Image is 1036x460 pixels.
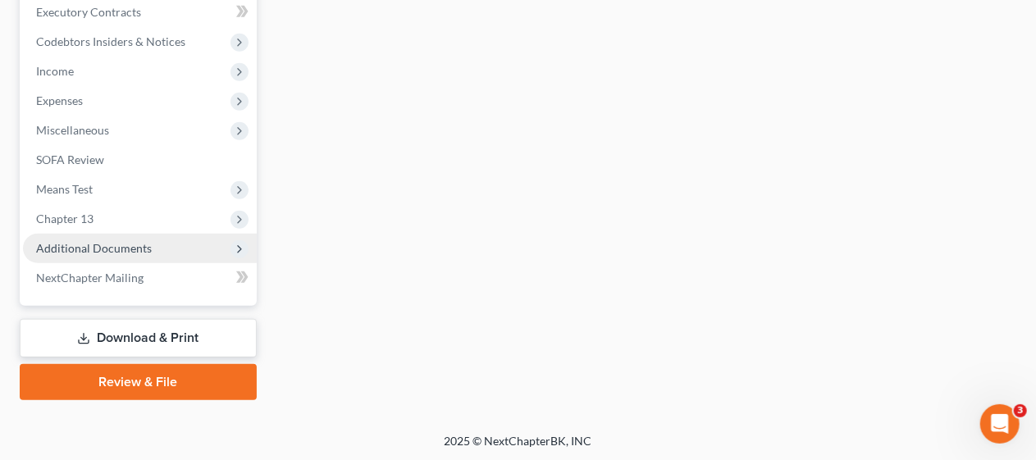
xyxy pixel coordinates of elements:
[36,182,93,196] span: Means Test
[36,93,83,107] span: Expenses
[1014,404,1027,417] span: 3
[36,241,152,255] span: Additional Documents
[23,263,257,293] a: NextChapter Mailing
[20,319,257,358] a: Download & Print
[36,153,104,166] span: SOFA Review
[36,5,141,19] span: Executory Contracts
[36,212,94,225] span: Chapter 13
[980,404,1020,444] iframe: Intercom live chat
[36,271,144,285] span: NextChapter Mailing
[36,34,185,48] span: Codebtors Insiders & Notices
[36,123,109,137] span: Miscellaneous
[36,64,74,78] span: Income
[20,364,257,400] a: Review & File
[23,145,257,175] a: SOFA Review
